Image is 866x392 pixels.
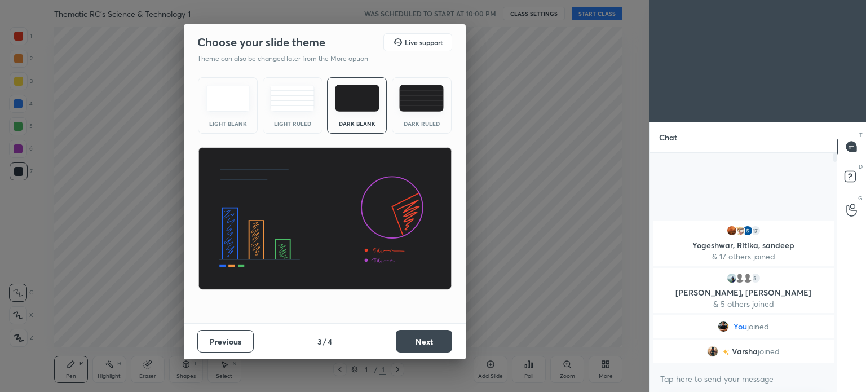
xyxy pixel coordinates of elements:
[323,336,326,347] h4: /
[660,299,827,309] p: & 5 others joined
[859,131,863,139] p: T
[723,349,730,355] img: no-rating-badge.077c3623.svg
[732,347,758,356] span: Varsha
[707,346,718,357] img: 406abb7a2cd142b2b92c22ba0330ebe1.jpg
[205,121,250,126] div: Light Blank
[197,54,380,64] p: Theme can also be changed later from the More option
[734,272,745,284] img: default.png
[270,121,315,126] div: Light Ruled
[399,121,444,126] div: Dark Ruled
[198,147,452,290] img: darkThemeBanner.d06ce4a2.svg
[750,225,761,236] div: 17
[718,321,729,332] img: 361ffd47e3344bc7b86bb2a4eda2fabd.jpg
[270,85,315,112] img: lightRuledTheme.5fabf969.svg
[335,85,379,112] img: darkTheme.f0cc69e5.svg
[742,225,753,236] img: 7c3e7bedc53b4fd4a271358163e50bc6.jpg
[726,225,737,236] img: 1840306100e4438ea36565cac13b7f51.jpg
[197,35,325,50] h2: Choose your slide theme
[750,272,761,284] div: 5
[734,322,747,331] span: You
[328,336,332,347] h4: 4
[742,272,753,284] img: default.png
[660,241,827,250] p: Yogeshwar, Ritika, sandeep
[660,252,827,261] p: & 17 others joined
[650,218,837,365] div: grid
[858,194,863,202] p: G
[726,272,737,284] img: 8048eea369064e88bfaa09c519b84958.jpg
[734,225,745,236] img: 3
[334,121,379,126] div: Dark Blank
[396,330,452,353] button: Next
[317,336,322,347] h4: 3
[758,347,780,356] span: joined
[206,85,250,112] img: lightTheme.e5ed3b09.svg
[747,322,769,331] span: joined
[399,85,444,112] img: darkRuledTheme.de295e13.svg
[405,39,443,46] h5: Live support
[660,288,827,297] p: [PERSON_NAME], [PERSON_NAME]
[197,330,254,353] button: Previous
[859,162,863,171] p: D
[650,122,686,152] p: Chat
